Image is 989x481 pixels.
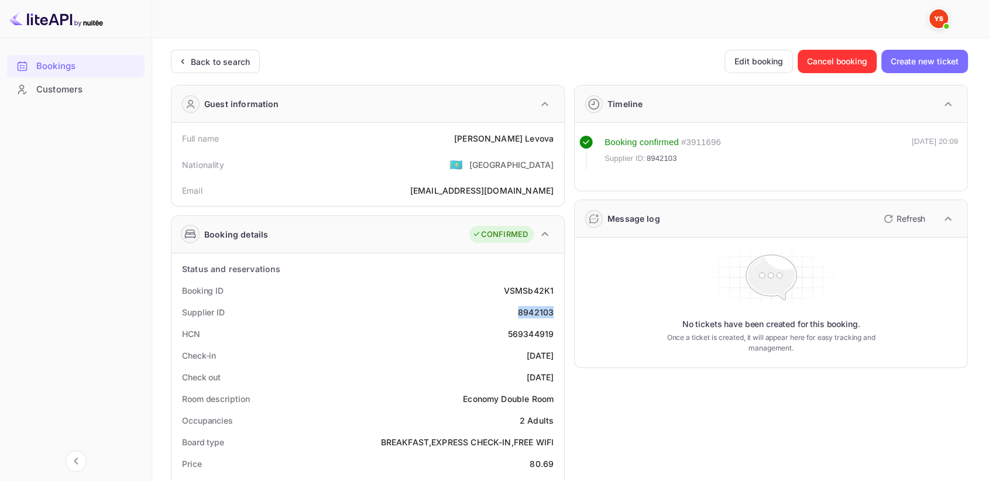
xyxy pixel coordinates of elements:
[204,228,268,240] div: Booking details
[66,451,87,472] button: Collapse navigation
[605,153,645,164] span: Supplier ID:
[929,9,948,28] img: Yandex Support
[647,153,677,164] span: 8942103
[7,78,145,101] div: Customers
[182,458,202,470] div: Price
[605,136,679,149] div: Booking confirmed
[527,371,554,383] div: [DATE]
[182,371,221,383] div: Check out
[182,414,233,427] div: Occupancies
[912,136,958,170] div: [DATE] 20:09
[410,184,554,197] div: [EMAIL_ADDRESS][DOMAIN_NAME]
[881,50,968,73] button: Create new ticket
[182,132,219,145] div: Full name
[504,284,554,297] div: VSMSb42K1
[607,212,660,225] div: Message log
[454,132,554,145] div: [PERSON_NAME] Levova
[182,284,224,297] div: Booking ID
[182,349,216,362] div: Check-in
[204,98,279,110] div: Guest information
[7,55,145,78] div: Bookings
[182,436,224,448] div: Board type
[665,332,876,353] p: Once a ticket is created, it will appear here for easy tracking and management.
[182,184,202,197] div: Email
[381,436,554,448] div: BREAKFAST,EXPRESS CHECK-IN,FREE WIFI
[724,50,793,73] button: Edit booking
[7,55,145,77] a: Bookings
[897,212,925,225] p: Refresh
[681,136,721,149] div: # 3911696
[182,263,280,275] div: Status and reservations
[530,458,554,470] div: 80.69
[36,83,139,97] div: Customers
[472,229,528,240] div: CONFIRMED
[520,414,554,427] div: 2 Adults
[182,328,200,340] div: HCN
[182,306,225,318] div: Supplier ID
[36,60,139,73] div: Bookings
[682,318,860,330] p: No tickets have been created for this booking.
[9,9,103,28] img: LiteAPI logo
[798,50,877,73] button: Cancel booking
[463,393,554,405] div: Economy Double Room
[508,328,554,340] div: 569344919
[182,393,249,405] div: Room description
[518,306,554,318] div: 8942103
[449,154,463,175] span: United States
[191,56,250,68] div: Back to search
[607,98,643,110] div: Timeline
[7,78,145,100] a: Customers
[527,349,554,362] div: [DATE]
[469,159,554,171] div: [GEOGRAPHIC_DATA]
[182,159,224,171] div: Nationality
[877,209,930,228] button: Refresh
